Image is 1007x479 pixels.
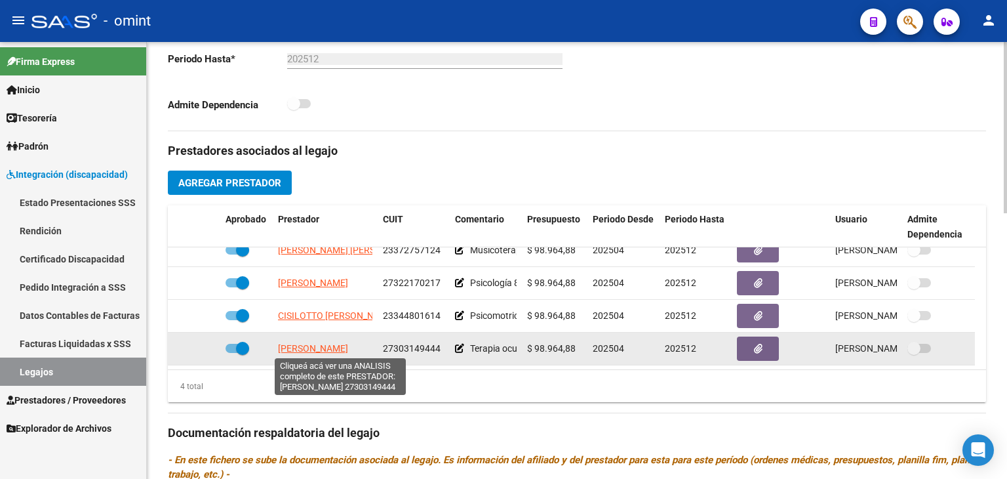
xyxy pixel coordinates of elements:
span: [PERSON_NAME] [DATE] [835,245,938,255]
span: Presupuesto [527,214,580,224]
span: Inicio [7,83,40,97]
div: Open Intercom Messenger [962,434,994,466]
datatable-header-cell: Admite Dependencia [902,205,974,249]
span: Comentario [455,214,504,224]
datatable-header-cell: Aprobado [220,205,273,249]
h3: Documentación respaldatoria del legajo [168,424,986,442]
span: 202512 [665,343,696,354]
span: $ 98.964,88 [527,245,576,255]
span: 27303149444 [383,343,441,354]
span: Terapia ocupacional 8 sesiones mensuales [470,343,642,354]
span: Firma Express [7,54,75,69]
span: Prestadores / Proveedores [7,393,126,407]
span: Admite Dependencia [907,214,962,239]
span: 202504 [593,245,624,255]
span: [PERSON_NAME] [DATE] [835,310,938,321]
datatable-header-cell: Presupuesto [522,205,587,249]
span: Periodo Hasta [665,214,724,224]
mat-icon: person [981,12,997,28]
datatable-header-cell: CUIT [378,205,450,249]
span: 202512 [665,278,696,288]
datatable-header-cell: Periodo Desde [587,205,660,249]
span: 27322170217 [383,278,441,288]
p: Periodo Hasta [168,52,287,66]
span: Agregar Prestador [178,177,281,189]
span: Aprobado [226,214,266,224]
span: CUIT [383,214,403,224]
span: 23372757124 [383,245,441,255]
span: [PERSON_NAME] [278,343,348,354]
datatable-header-cell: Prestador [273,205,378,249]
span: Integración (discapacidad) [7,167,128,182]
span: $ 98.964,88 [527,310,576,321]
span: Prestador [278,214,319,224]
span: CISILOTTO [PERSON_NAME] [278,310,395,321]
span: 202512 [665,310,696,321]
span: Explorador de Archivos [7,421,111,436]
span: Periodo Desde [593,214,654,224]
span: $ 98.964,88 [527,343,576,354]
span: Psicomotricidad 8 sesiones mensuales [470,310,627,321]
datatable-header-cell: Usuario [830,205,902,249]
span: 23344801614 [383,310,441,321]
span: 202504 [593,310,624,321]
span: 202504 [593,343,624,354]
div: 4 total [168,379,203,394]
span: Psicología 8 sesiones mensuales [470,278,602,288]
button: Agregar Prestador [168,171,292,195]
span: 202504 [593,278,624,288]
span: Musicoterapia 8 sesiones mensuales [470,245,619,255]
span: Padrón [7,139,49,154]
datatable-header-cell: Periodo Hasta [660,205,732,249]
span: [PERSON_NAME] [DATE] [835,278,938,288]
span: [PERSON_NAME] [DATE] [835,343,938,354]
h3: Prestadores asociados al legajo [168,142,986,160]
span: 202512 [665,245,696,255]
span: - omint [104,7,151,35]
span: [PERSON_NAME] [278,278,348,288]
mat-icon: menu [10,12,26,28]
span: [PERSON_NAME] [PERSON_NAME] [278,245,420,255]
p: Admite Dependencia [168,98,287,112]
datatable-header-cell: Comentario [450,205,522,249]
span: $ 98.964,88 [527,278,576,288]
span: Usuario [835,214,867,224]
span: Tesorería [7,111,57,125]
